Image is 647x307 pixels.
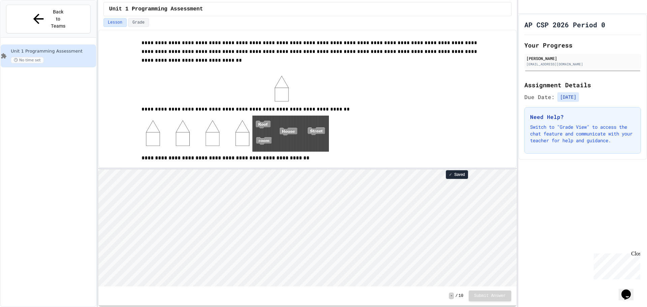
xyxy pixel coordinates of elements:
[474,293,506,299] span: Submit Answer
[6,5,91,33] button: Back to Teams
[526,62,639,67] div: [EMAIL_ADDRESS][DOMAIN_NAME]
[459,293,463,299] span: 10
[530,124,635,144] p: Switch to "Grade View" to access the chat feature and communicate with your teacher for help and ...
[128,18,149,27] button: Grade
[455,293,458,299] span: /
[449,172,452,177] span: ✓
[524,20,605,29] h1: AP CSP 2026 Period 0
[50,8,66,30] span: Back to Teams
[469,290,511,301] button: Submit Answer
[98,170,517,286] iframe: Snap! Programming Environment
[619,280,640,300] iframe: chat widget
[11,49,95,54] span: Unit 1 Programming Assessment
[3,3,47,43] div: Chat with us now!Close
[449,293,454,299] span: -
[530,113,635,121] h3: Need Help?
[524,80,641,90] h2: Assignment Details
[524,40,641,50] h2: Your Progress
[109,5,203,13] span: Unit 1 Programming Assessment
[591,251,640,279] iframe: chat widget
[557,92,579,102] span: [DATE]
[103,18,127,27] button: Lesson
[524,93,555,101] span: Due Date:
[11,57,44,63] span: No time set
[526,55,639,61] div: [PERSON_NAME]
[454,172,465,177] span: Saved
